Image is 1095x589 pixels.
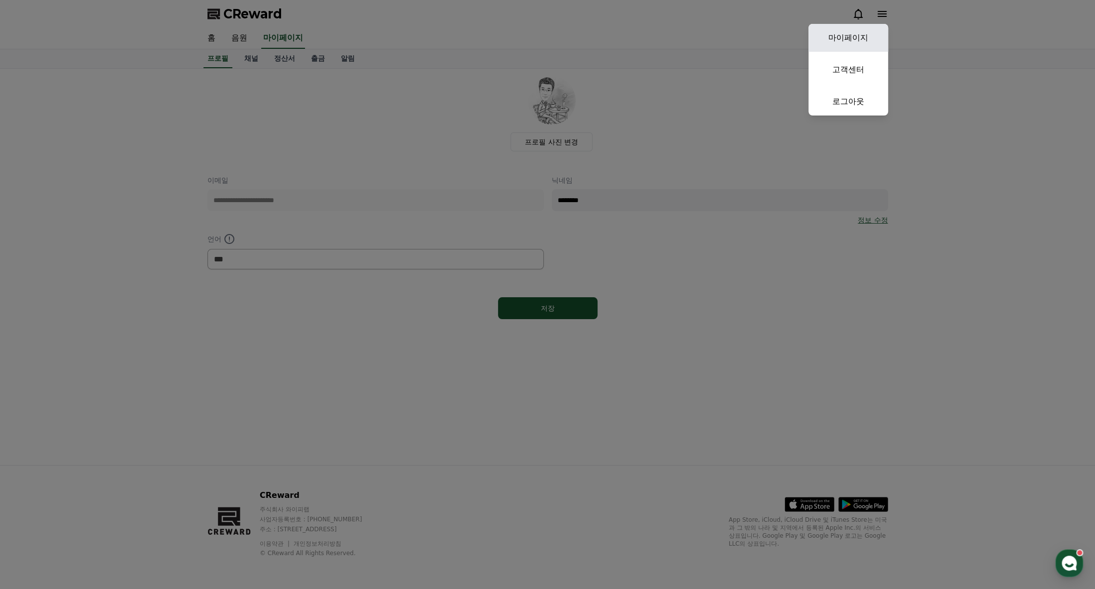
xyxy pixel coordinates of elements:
[128,316,191,341] a: 설정
[3,316,66,341] a: 홈
[31,331,37,339] span: 홈
[808,56,888,84] a: 고객센터
[91,331,103,339] span: 대화
[808,24,888,52] a: 마이페이지
[154,331,166,339] span: 설정
[808,88,888,116] a: 로그아웃
[808,24,888,116] button: 마이페이지 고객센터 로그아웃
[66,316,128,341] a: 대화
